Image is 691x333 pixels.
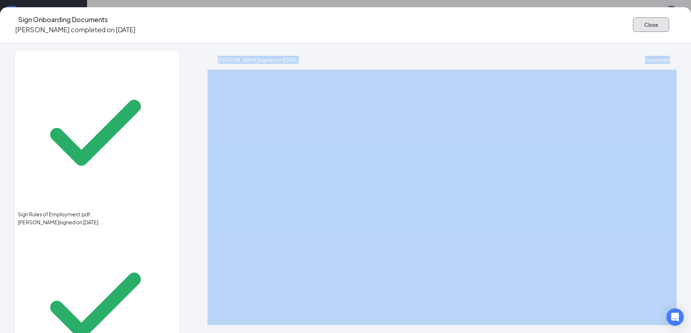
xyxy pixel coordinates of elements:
[18,218,177,226] div: [PERSON_NAME] signed on [DATE]
[645,57,669,63] span: Download
[218,56,298,64] div: [PERSON_NAME] signed on [DATE]
[18,14,108,25] h4: Sign Onboarding Documents
[18,55,173,210] svg: Checkmark
[18,210,177,218] span: Sign Rules of Employment.pdf
[645,56,669,64] a: Download
[633,17,669,32] button: Close
[207,70,676,325] iframe: Sign 4423 Employee Uniform Deduction Form.pdf
[666,308,684,326] div: Open Intercom Messenger
[15,25,136,35] p: [PERSON_NAME] completed on [DATE]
